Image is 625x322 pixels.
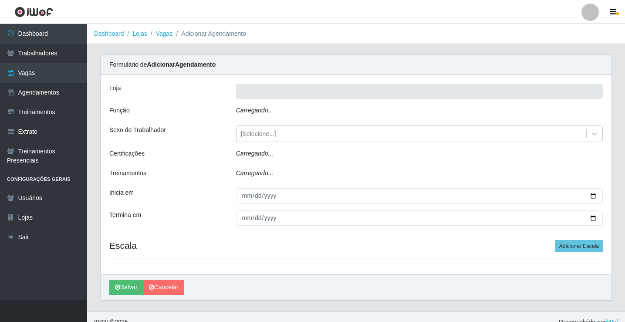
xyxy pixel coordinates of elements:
[236,107,274,114] i: Carregando...
[109,210,141,220] label: Termina em
[132,30,147,37] a: Lojas
[87,24,625,44] nav: breadcrumb
[101,55,611,75] div: Formulário de
[109,84,121,93] label: Loja
[109,169,146,178] label: Treinamentos
[109,188,134,197] label: Inicia em
[236,210,603,226] input: 00/00/0000
[241,129,276,139] div: [Selecione...]
[14,7,53,17] img: CoreUI Logo
[94,30,124,37] a: Dashboard
[109,149,145,158] label: Certificações
[555,240,603,252] button: Adicionar Escala
[109,280,143,295] button: Salvar
[147,61,216,68] strong: Adicionar Agendamento
[156,30,173,37] a: Vagas
[236,188,603,203] input: 00/00/0000
[109,125,166,135] label: Sexo do Trabalhador
[172,29,246,38] li: Adicionar Agendamento
[236,169,274,176] i: Carregando...
[236,150,274,157] i: Carregando...
[143,280,184,295] a: Cancelar
[109,106,130,115] label: Função
[109,240,603,251] h4: Escala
